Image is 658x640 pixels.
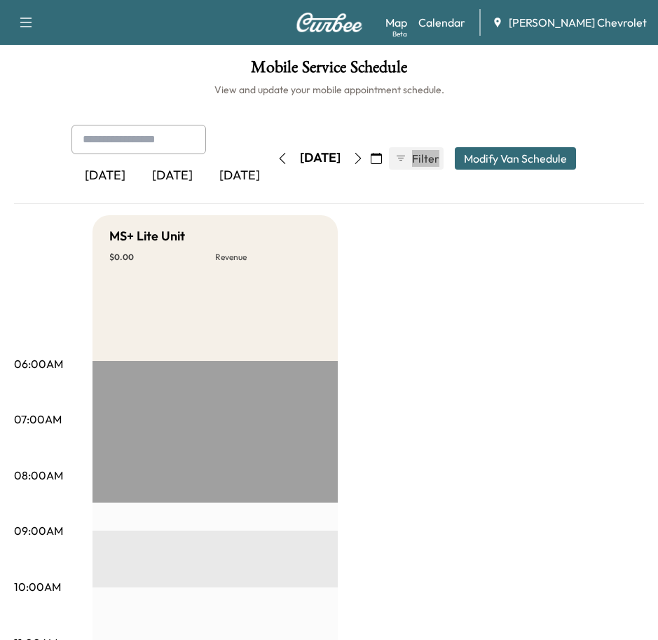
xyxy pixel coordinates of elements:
div: [DATE] [206,160,273,192]
img: Curbee Logo [296,13,363,32]
h6: View and update your mobile appointment schedule. [14,83,644,97]
div: [DATE] [71,160,139,192]
p: $ 0.00 [109,252,215,263]
p: 09:00AM [14,522,63,539]
h1: Mobile Service Schedule [14,59,644,83]
div: Beta [392,29,407,39]
p: 07:00AM [14,411,62,428]
span: [PERSON_NAME] Chevrolet [509,14,647,31]
div: [DATE] [139,160,206,192]
a: MapBeta [385,14,407,31]
a: Calendar [418,14,465,31]
p: 08:00AM [14,467,63,484]
div: [DATE] [300,149,341,167]
p: 06:00AM [14,355,63,372]
h5: MS+ Lite Unit [109,226,185,246]
p: Revenue [215,252,321,263]
button: Filter [389,147,444,170]
span: Filter [412,150,437,167]
button: Modify Van Schedule [455,147,576,170]
p: 10:00AM [14,578,61,595]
